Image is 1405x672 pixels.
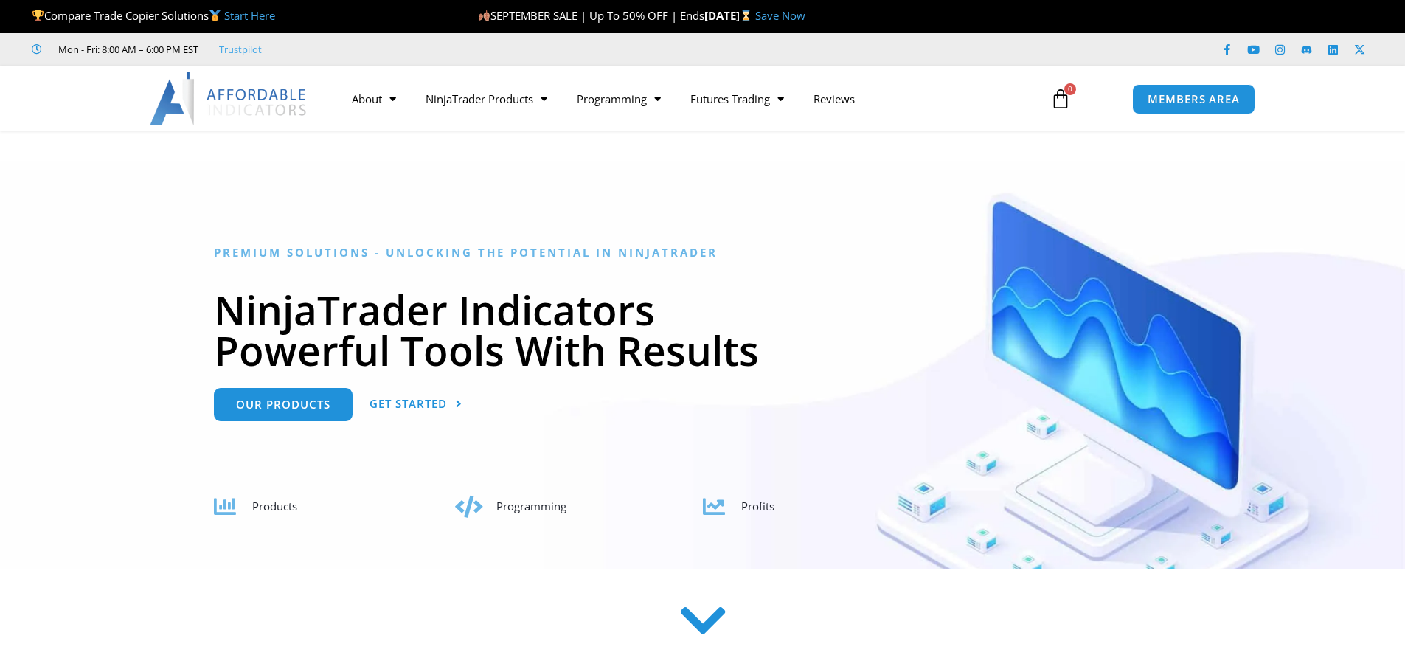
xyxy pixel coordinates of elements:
[704,8,755,23] strong: [DATE]
[209,10,221,21] img: 🥇
[741,499,774,513] span: Profits
[479,10,490,21] img: 🍂
[740,10,752,21] img: ⌛
[370,388,462,421] a: Get Started
[411,82,562,116] a: NinjaTrader Products
[478,8,704,23] span: SEPTEMBER SALE | Up To 50% OFF | Ends
[214,289,1191,370] h1: NinjaTrader Indicators Powerful Tools With Results
[32,8,275,23] span: Compare Trade Copier Solutions
[337,82,411,116] a: About
[799,82,870,116] a: Reviews
[496,499,566,513] span: Programming
[676,82,799,116] a: Futures Trading
[562,82,676,116] a: Programming
[219,41,262,58] a: Trustpilot
[1132,84,1255,114] a: MEMBERS AREA
[236,399,330,410] span: Our Products
[1028,77,1093,120] a: 0
[337,82,1033,116] nav: Menu
[32,10,44,21] img: 🏆
[55,41,198,58] span: Mon - Fri: 8:00 AM – 6:00 PM EST
[252,499,297,513] span: Products
[214,246,1191,260] h6: Premium Solutions - Unlocking the Potential in NinjaTrader
[370,398,447,409] span: Get Started
[1064,83,1076,95] span: 0
[224,8,275,23] a: Start Here
[150,72,308,125] img: LogoAI | Affordable Indicators – NinjaTrader
[1148,94,1240,105] span: MEMBERS AREA
[755,8,805,23] a: Save Now
[214,388,353,421] a: Our Products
